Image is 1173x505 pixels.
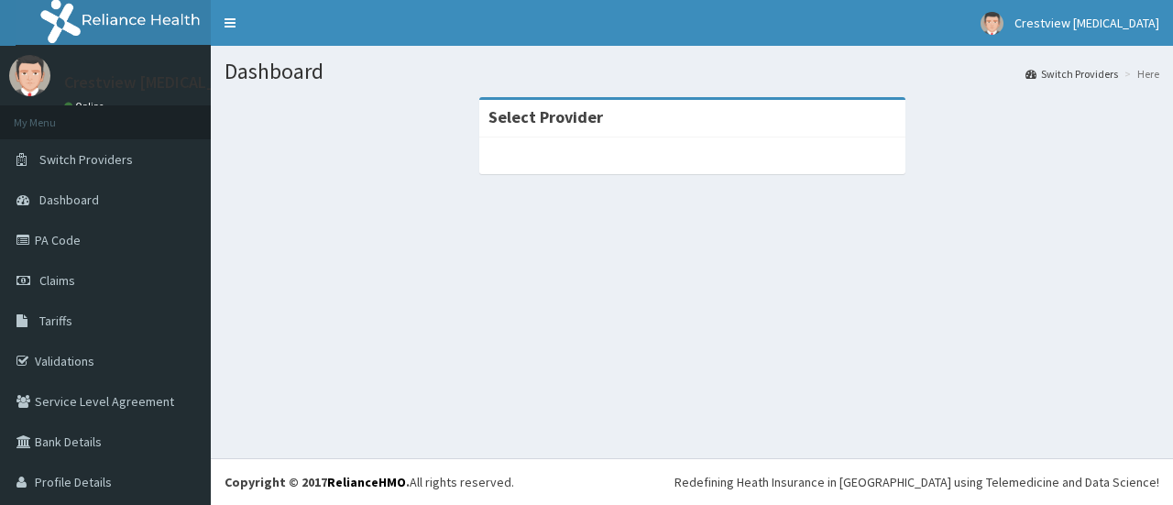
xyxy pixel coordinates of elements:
[225,474,410,490] strong: Copyright © 2017 .
[211,458,1173,505] footer: All rights reserved.
[981,12,1003,35] img: User Image
[225,60,1159,83] h1: Dashboard
[488,106,603,127] strong: Select Provider
[1120,66,1159,82] li: Here
[674,473,1159,491] div: Redefining Heath Insurance in [GEOGRAPHIC_DATA] using Telemedicine and Data Science!
[39,272,75,289] span: Claims
[64,74,259,91] p: Crestview [MEDICAL_DATA]
[1014,15,1159,31] span: Crestview [MEDICAL_DATA]
[1025,66,1118,82] a: Switch Providers
[39,192,99,208] span: Dashboard
[327,474,406,490] a: RelianceHMO
[64,100,108,113] a: Online
[39,151,133,168] span: Switch Providers
[9,55,50,96] img: User Image
[39,313,72,329] span: Tariffs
